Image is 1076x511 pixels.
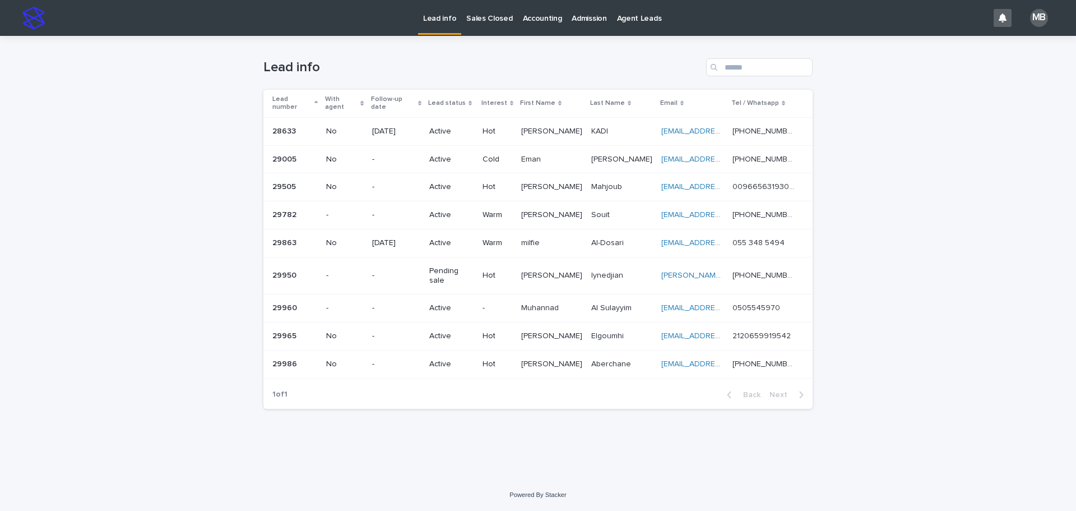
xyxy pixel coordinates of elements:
[22,7,45,29] img: stacker-logo-s-only.png
[483,271,512,280] p: Hot
[732,180,797,192] p: 00966563193063
[326,210,363,220] p: -
[263,173,813,201] tr: 2950529505 No-ActiveHot[PERSON_NAME][PERSON_NAME] MahjoubMahjoub [EMAIL_ADDRESS][DOMAIN_NAME] 009...
[661,360,788,368] a: [EMAIL_ADDRESS][DOMAIN_NAME]
[591,153,655,164] p: [PERSON_NAME]
[718,390,765,400] button: Back
[483,238,512,248] p: Warm
[429,182,473,192] p: Active
[429,210,473,220] p: Active
[325,93,358,114] p: With agent
[272,153,299,164] p: 29005
[520,97,555,109] p: First Name
[326,182,363,192] p: No
[591,125,610,136] p: KADI
[272,180,298,192] p: 29505
[521,301,561,313] p: Muhannad
[732,329,793,341] p: 2120659919542
[521,269,585,280] p: [PERSON_NAME]
[263,59,702,76] h1: Lead info
[661,239,788,247] a: [EMAIL_ADDRESS][DOMAIN_NAME]
[521,180,585,192] p: [PERSON_NAME]
[272,301,299,313] p: 29960
[521,236,542,248] p: milfie
[429,332,473,341] p: Active
[272,357,299,369] p: 29986
[326,238,363,248] p: No
[272,329,299,341] p: 29965
[661,332,788,340] a: [EMAIL_ADDRESS][DOMAIN_NAME]
[326,127,363,136] p: No
[483,155,512,164] p: Cold
[372,182,421,192] p: -
[429,155,473,164] p: Active
[732,357,797,369] p: [PHONE_NUMBER]
[732,301,782,313] p: 0505545970
[732,153,797,164] p: [PHONE_NUMBER]
[263,117,813,145] tr: 2863328633 No[DATE]ActiveHot[PERSON_NAME][PERSON_NAME] KADIKADI [EMAIL_ADDRESS][DOMAIN_NAME] [PHO...
[732,269,797,280] p: [PHONE_NUMBER]
[272,236,299,248] p: 29863
[372,127,421,136] p: [DATE]
[661,183,788,191] a: [EMAIL_ADDRESS][DOMAIN_NAME]
[263,381,296,408] p: 1 of 1
[591,180,624,192] p: Mahjoub
[429,266,473,286] p: Pending sale
[429,127,473,136] p: Active
[372,238,421,248] p: [DATE]
[661,155,849,163] a: [EMAIL_ADDRESS][PERSON_NAME][DOMAIN_NAME]
[661,211,788,219] a: [EMAIL_ADDRESS][DOMAIN_NAME]
[481,97,507,109] p: Interest
[429,238,473,248] p: Active
[263,201,813,229] tr: 2978229782 --ActiveWarm[PERSON_NAME][PERSON_NAME] SouitSouit [EMAIL_ADDRESS][DOMAIN_NAME] [PHONE_...
[590,97,625,109] p: Last Name
[661,271,910,279] a: [PERSON_NAME][EMAIL_ADDRESS][PERSON_NAME][DOMAIN_NAME]
[272,93,312,114] p: Lead number
[326,332,363,341] p: No
[263,294,813,323] tr: 2996029960 --Active-MuhannadMuhannad Al SulayyimAl Sulayyim [EMAIL_ADDRESS][DOMAIN_NAME] 05055459...
[263,145,813,173] tr: 2900529005 No-ActiveColdEmanEman [PERSON_NAME][PERSON_NAME] [EMAIL_ADDRESS][PERSON_NAME][DOMAIN_N...
[263,257,813,294] tr: 2995029950 --Pending saleHot[PERSON_NAME][PERSON_NAME] IynedjianIynedjian [PERSON_NAME][EMAIL_ADD...
[591,357,633,369] p: Aberchane
[372,155,421,164] p: -
[765,390,813,400] button: Next
[591,301,634,313] p: Al Sulayyim
[272,125,298,136] p: 28633
[483,303,512,313] p: -
[731,97,779,109] p: Tel / Whatsapp
[591,329,626,341] p: Elgoumhi
[483,332,512,341] p: Hot
[326,303,363,313] p: -
[521,357,585,369] p: [PERSON_NAME]
[263,229,813,257] tr: 2986329863 No[DATE]ActiveWarmmilfiemilfie Al-DosariAl-Dosari [EMAIL_ADDRESS][DOMAIN_NAME] ‭055 34...
[428,97,466,109] p: Lead status
[732,236,787,248] p: ‭055 348 5494‬
[661,304,788,312] a: [EMAIL_ADDRESS][DOMAIN_NAME]
[591,269,625,280] p: Iynedjian
[263,323,813,351] tr: 2996529965 No-ActiveHot[PERSON_NAME][PERSON_NAME] ElgoumhiElgoumhi [EMAIL_ADDRESS][DOMAIN_NAME] 2...
[326,155,363,164] p: No
[769,391,794,399] span: Next
[521,153,543,164] p: Eman
[483,127,512,136] p: Hot
[591,208,612,220] p: Souit
[732,208,797,220] p: [PHONE_NUMBER]
[326,271,363,280] p: -
[591,236,626,248] p: Al-Dosari
[483,182,512,192] p: Hot
[661,127,788,135] a: [EMAIL_ADDRESS][DOMAIN_NAME]
[521,208,585,220] p: [PERSON_NAME]
[1030,9,1048,27] div: MB
[706,58,813,76] input: Search
[736,391,760,399] span: Back
[732,125,797,136] p: [PHONE_NUMBER]
[371,93,415,114] p: Follow-up date
[372,210,421,220] p: -
[521,329,585,341] p: [PERSON_NAME]
[372,271,421,280] p: -
[509,491,566,498] a: Powered By Stacker
[272,208,299,220] p: 29782
[372,360,421,369] p: -
[429,303,473,313] p: Active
